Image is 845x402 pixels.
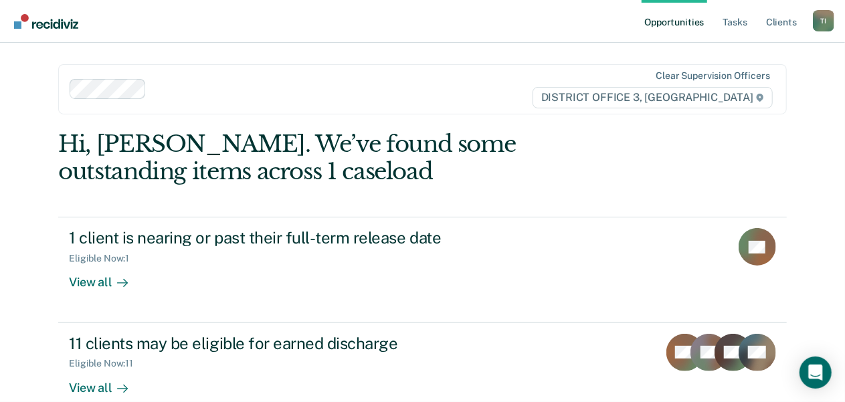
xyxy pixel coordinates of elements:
[813,10,834,31] button: Profile dropdown button
[69,334,539,353] div: 11 clients may be eligible for earned discharge
[69,253,140,264] div: Eligible Now : 1
[800,357,832,389] div: Open Intercom Messenger
[533,87,773,108] span: DISTRICT OFFICE 3, [GEOGRAPHIC_DATA]
[69,358,144,369] div: Eligible Now : 11
[813,10,834,31] div: T I
[69,264,144,290] div: View all
[69,228,539,247] div: 1 client is nearing or past their full-term release date
[58,130,641,185] div: Hi, [PERSON_NAME]. We’ve found some outstanding items across 1 caseload
[58,217,787,322] a: 1 client is nearing or past their full-term release dateEligible Now:1View all
[656,70,769,82] div: Clear supervision officers
[69,369,144,395] div: View all
[14,14,78,29] img: Recidiviz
